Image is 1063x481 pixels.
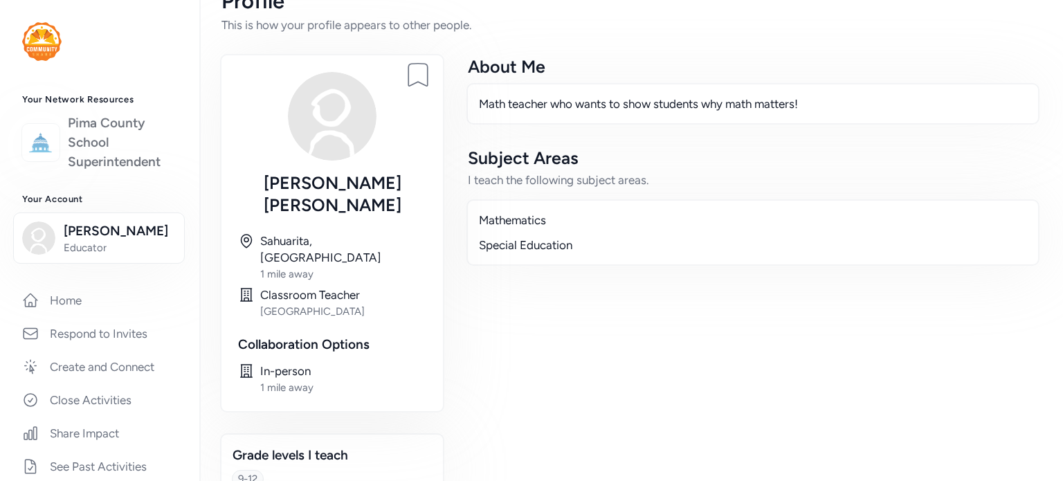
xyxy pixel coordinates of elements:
[11,285,188,316] a: Home
[468,147,1038,169] div: Subject Areas
[260,381,426,394] div: 1 mile away
[22,194,177,205] h3: Your Account
[11,352,188,382] a: Create and Connect
[68,114,177,172] a: Pima County School Superintendent
[238,172,426,216] div: [PERSON_NAME] [PERSON_NAME]
[260,233,426,266] div: Sahuarita, [GEOGRAPHIC_DATA]
[22,22,62,61] img: logo
[479,237,1027,253] div: Special Education
[260,287,426,303] div: Classroom Teacher
[238,335,426,354] div: Collaboration Options
[468,172,1038,188] div: I teach the following subject areas.
[468,55,1038,78] div: About Me
[221,17,1041,33] div: This is how your profile appears to other people.
[260,267,426,281] div: 1 mile away
[260,363,426,379] div: In-person
[260,305,426,318] div: [GEOGRAPHIC_DATA]
[22,94,177,105] h3: Your Network Resources
[26,127,56,158] img: logo
[479,96,1027,112] p: Math teacher who wants to show students why math matters!
[233,446,432,465] div: Grade levels I teach
[11,385,188,415] a: Close Activities
[288,72,376,161] img: Avatar
[11,318,188,349] a: Respond to Invites
[13,212,185,264] button: [PERSON_NAME]Educator
[479,212,1027,228] div: Mathematics
[64,241,176,255] span: Educator
[64,221,176,241] span: [PERSON_NAME]
[11,418,188,448] a: Share Impact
